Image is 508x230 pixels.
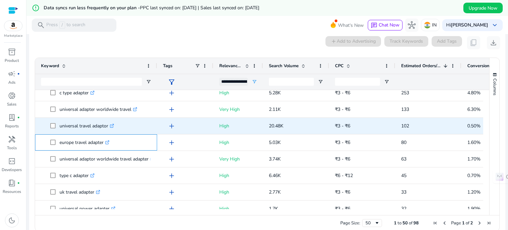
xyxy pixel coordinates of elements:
[401,139,406,146] span: 80
[467,106,481,113] span: 6.30%
[60,103,137,116] p: universal adapter worldwide travel
[467,90,481,96] span: 4.80%
[219,169,257,182] p: High
[17,72,20,75] span: fiber_manual_record
[168,172,176,180] span: add
[401,106,409,113] span: 133
[384,79,389,84] button: Open Filter Menu
[60,152,154,166] p: universal adaptor worldwide travel adapter
[219,103,257,116] p: Very High
[451,22,488,28] b: [PERSON_NAME]
[379,22,400,28] span: Chat Now
[269,106,281,113] span: 2.11K
[168,139,176,147] span: add
[60,119,114,133] p: universal travel adaptor
[168,89,176,97] span: add
[487,36,500,49] button: download
[219,202,257,215] p: High
[4,33,22,38] p: Marketplace
[5,123,19,129] p: Reports
[340,220,360,226] div: Page Size:
[462,220,465,226] span: 1
[269,139,281,146] span: 5.03K
[2,167,22,173] p: Developers
[59,22,65,29] span: /
[5,58,19,64] p: Product
[168,155,176,163] span: add
[219,136,257,149] p: High
[269,63,299,69] span: Search Volume
[146,79,151,84] button: Open Filter Menu
[401,206,406,212] span: 32
[335,139,350,146] span: ₹3 - ₹6
[371,22,377,29] span: chat
[168,188,176,196] span: add
[463,3,503,13] button: Upgrade Now
[8,157,16,165] span: code_blocks
[3,189,21,195] p: Resources
[467,63,500,69] span: Conversion Rate
[335,63,344,69] span: CPC
[41,63,59,69] span: Keyword
[168,78,176,86] span: filter_alt
[219,152,257,166] p: Very High
[17,182,20,184] span: fiber_manual_record
[219,185,257,199] p: High
[60,185,100,199] p: uk travel adapter
[269,123,283,129] span: 20.48K
[335,78,380,86] input: CPC Filter Input
[44,5,259,11] h5: Data syncs run less frequently on your plan -
[60,86,95,100] p: c type adapter
[451,220,461,226] span: Page
[467,123,481,129] span: 0.50%
[401,156,406,162] span: 63
[8,70,16,78] span: campaign
[269,78,314,86] input: Search Volume Filter Input
[467,189,481,195] span: 1.20%
[168,205,176,213] span: add
[168,122,176,130] span: add
[467,156,481,162] span: 1.70%
[469,5,497,12] span: Upgrade Now
[477,220,482,226] div: Next Page
[466,220,469,226] span: of
[318,79,323,84] button: Open Filter Menu
[401,172,406,179] span: 45
[8,92,16,100] span: donut_small
[365,220,374,226] div: 50
[401,90,409,96] span: 253
[269,90,281,96] span: 5.28K
[335,172,353,179] span: ₹6 - ₹12
[335,90,350,96] span: ₹3 - ₹6
[60,136,109,149] p: europe travel adapter
[401,189,406,195] span: 33
[491,21,499,29] span: keyboard_arrow_down
[335,189,350,195] span: ₹3 - ₹6
[401,123,409,129] span: 102
[368,20,402,30] button: chatChat Now
[405,19,418,32] button: hub
[60,169,95,182] p: type c adapter
[219,63,242,69] span: Relevance Score
[17,116,20,119] span: fiber_manual_record
[8,79,16,85] p: Ads
[486,220,491,226] div: Last Page
[168,106,176,114] span: add
[60,202,115,215] p: universal power adapter
[7,145,17,151] p: Tools
[467,139,481,146] span: 1.60%
[492,78,498,95] span: Columns
[433,220,438,226] div: First Page
[335,106,350,113] span: ₹3 - ₹6
[338,20,364,31] span: What's New
[401,63,441,69] span: Estimated Orders/Month
[335,156,350,162] span: ₹3 - ₹6
[408,21,416,29] span: hub
[413,220,419,226] span: 98
[424,22,431,28] img: in.svg
[489,39,497,47] span: download
[269,206,278,212] span: 1.7K
[8,114,16,121] span: lab_profile
[269,156,281,162] span: 3.74K
[269,172,281,179] span: 6.46K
